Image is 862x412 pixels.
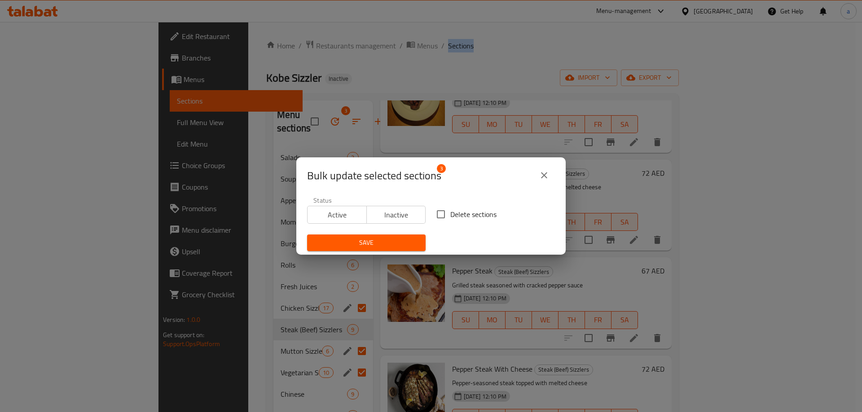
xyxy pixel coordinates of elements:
[366,206,426,224] button: Inactive
[437,164,446,173] span: 3
[533,165,555,186] button: close
[307,169,441,183] span: Selected section count
[311,208,363,221] span: Active
[314,237,418,248] span: Save
[307,206,367,224] button: Active
[370,208,422,221] span: Inactive
[450,209,497,220] span: Delete sections
[307,234,426,251] button: Save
